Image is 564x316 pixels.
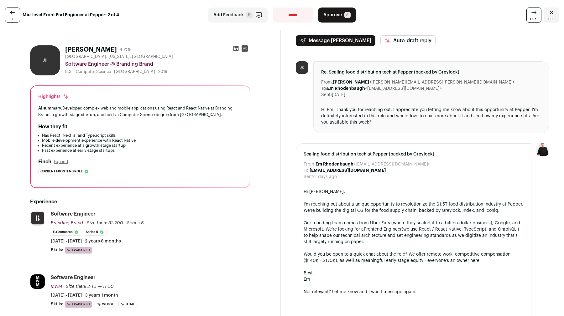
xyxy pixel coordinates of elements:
span: Approve [323,12,342,18]
button: Approve A [318,8,356,23]
button: Add Feedback F [208,8,268,23]
div: Hi [PERSON_NAME], [304,189,524,195]
li: Recent experience at a growth-stage startup [42,143,242,148]
span: [DATE] - [DATE] · 2 years 8 months [51,238,121,244]
dt: From: [321,79,333,85]
span: Series B [127,221,144,225]
a: next [526,8,541,23]
img: b3d3f0b04c35b582f27d383531cc4e5a28f136ecc3fc08ea544cfbc492091949.jpg [30,211,45,225]
span: next [530,16,538,21]
div: B.S. - Computer Science - [GEOGRAPHIC_DATA] - 2018 [65,69,250,74]
div: Would you be open to a quick chat about the role? We offer remote work, competitive compensation ... [304,251,524,264]
div: Software Engineer @ Branding Brand [65,60,250,68]
strong: Mid-level Front End Engineer at Pepper: 2 of 4 [23,12,119,18]
li: HTML [118,301,137,308]
dt: Sent: [304,174,314,180]
span: MWM [51,284,62,289]
h2: Finch [38,158,51,166]
span: Branding Brand [51,221,83,225]
dd: <[EMAIL_ADDRESS][DOMAIN_NAME]> [327,85,442,92]
span: Add Feedback [213,12,244,18]
li: Past experience at early-stage startups [42,148,242,153]
h2: How they fit [38,123,67,130]
li: JavaScript [65,301,92,308]
div: Software Engineer [51,211,96,217]
span: F [246,12,253,18]
dt: To: [321,85,327,92]
dt: Sent: [321,92,332,98]
button: Message [PERSON_NAME] [296,35,375,46]
div: JK [296,61,308,74]
b: [EMAIL_ADDRESS][DOMAIN_NAME] [310,168,386,173]
img: 7b3ed8aae9e2fd261a79fbf5deef43b41fa6bc1bbfb93f247ff602a4ddd69541.jpg [30,274,45,289]
button: Auto-draft reply [380,35,436,46]
div: Software Engineer [51,274,96,281]
a: last [5,8,20,23]
div: Developed complex web and mobile applications using React and React Native at Branding Brand, a g... [38,105,242,118]
a: Frontend Engineer [364,227,402,232]
div: Highlights [38,94,69,100]
div: Hi Em, Thank you for reaching out. I appreciate you letting me know about this opportunity at Pep... [321,107,541,125]
b: Em Rhodenbaugh [316,162,353,166]
div: Our founding team comes from Uber Eats (where they scaled it to a billion-dollar business), Googl... [304,220,524,245]
span: Scaling food distribution tech at Pepper (backed by Greylock) [304,151,524,157]
dt: From: [304,161,316,167]
li: Has React, Next.js, and TypeScript skills [42,133,242,138]
span: · [124,220,126,226]
span: · Size then: 2-10 → 11-50 [63,284,114,289]
li: Series B [84,229,107,236]
span: AI summary: [38,106,62,110]
dd: <[PERSON_NAME][EMAIL_ADDRESS][PERSON_NAME][DOMAIN_NAME]> [333,79,515,85]
li: WebGL [95,301,116,308]
b: [PERSON_NAME] [333,80,369,84]
div: Not relevant? Let me know and I won’t message again. [304,289,524,295]
div: JK [30,45,60,75]
img: 9240684-medium_jpg [536,143,549,156]
span: Skills: [51,247,63,253]
dd: <[EMAIL_ADDRESS][DOMAIN_NAME]> [316,161,430,167]
span: · Size then: 51-200 [84,221,123,225]
span: [DATE] - [DATE] · 3 years 1 month [51,292,118,298]
a: Close [544,8,559,23]
span: esc [548,16,555,21]
li: JavaScript [65,247,92,254]
span: A [344,12,351,18]
span: last [10,16,16,21]
span: Skills: [51,301,63,307]
span: Current frontend role [40,168,83,175]
dd: [DATE] [332,92,345,98]
span: Re: Scaling food distribution tech at Pepper (backed by Greylock) [321,69,541,75]
div: 6 YOE [119,47,132,53]
dd: 2 days ago [314,174,337,180]
span: [GEOGRAPHIC_DATA], [US_STATE], [GEOGRAPHIC_DATA] [65,54,173,59]
h2: Experience [30,198,250,206]
div: Em [304,276,524,283]
div: I'm reaching out about a unique opportunity to revolutionize the $1.5T food distribution industry... [304,201,524,214]
li: Mobile development experience with React Native [42,138,242,143]
h1: [PERSON_NAME] [65,45,117,54]
div: Best, [304,270,524,276]
li: E-commerce [51,229,81,236]
b: Em Rhodenbaugh [327,86,365,91]
dt: To: [304,167,310,174]
button: Expand [54,159,68,164]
